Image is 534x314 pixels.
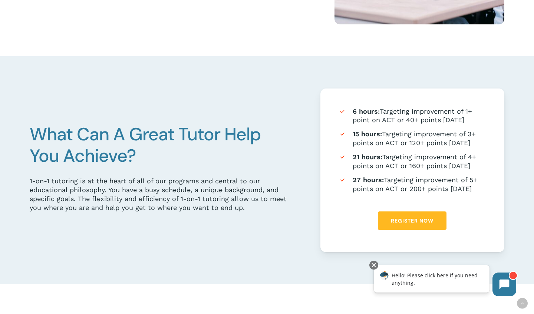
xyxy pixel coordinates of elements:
[366,259,524,304] iframe: Chatbot
[339,153,486,170] li: Targeting improvement of 4+ points on ACT or 160+ points [DATE]
[353,130,382,138] strong: 15 hours:
[339,130,486,147] li: Targeting improvement of 3+ points on ACT or 120+ points [DATE]
[391,217,434,224] span: Register Now
[339,176,486,193] li: Targeting improvement of 5+ points on ACT or 200+ points [DATE]
[339,107,486,124] li: Targeting improvement of 1+ point on ACT or 40+ points [DATE]
[30,177,287,212] div: 1-on-1 tutoring is at the heart of all of our programs and central to our educational philosophy....
[378,211,446,230] a: Register Now
[353,107,380,115] strong: 6 hours:
[30,123,261,167] span: What Can A Great Tutor Help You Achieve?
[353,153,382,161] strong: 21 hours:
[353,176,384,184] strong: 27 hours:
